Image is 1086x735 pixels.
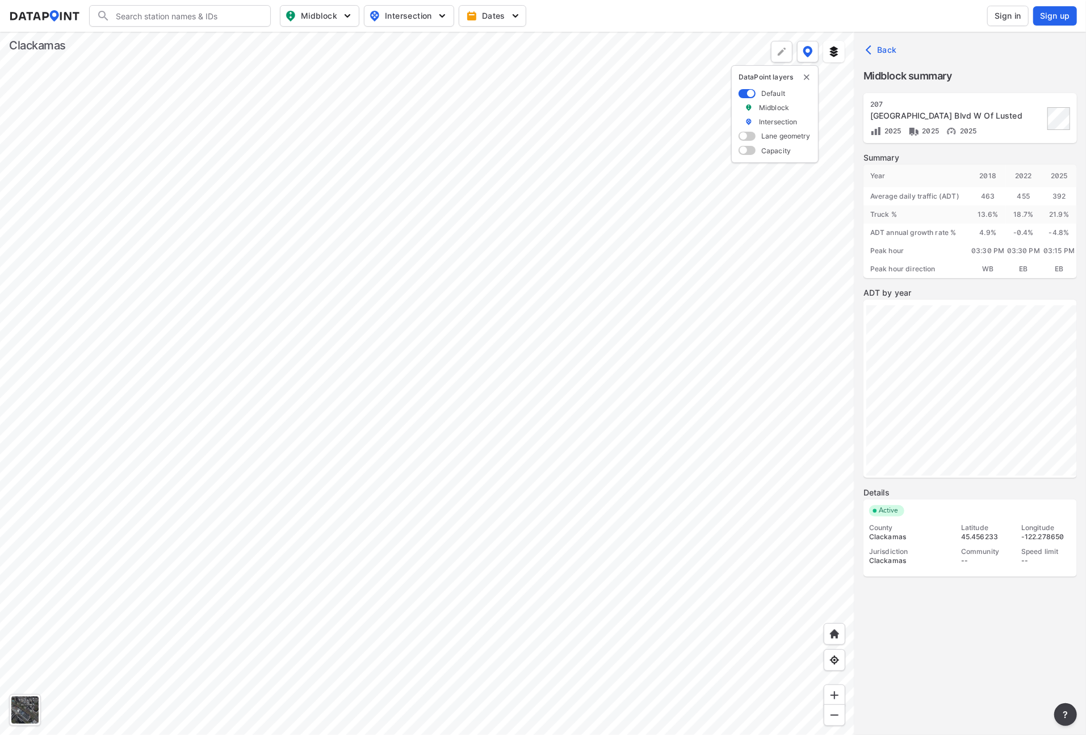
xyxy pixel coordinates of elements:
img: 5YPKRKmlfpI5mqlR8AD95paCi+0kK1fRFDJSaMmawlwaeJcJwk9O2fotCW5ve9gAAAAASUVORK5CYII= [510,10,521,22]
button: Sign in [987,6,1029,26]
div: Peak hour [863,242,970,260]
div: Zoom out [824,704,845,726]
div: Polygon tool [771,41,793,62]
a: Sign in [985,6,1031,26]
button: Dates [459,5,526,27]
div: 03:30 PM [970,242,1006,260]
img: 5YPKRKmlfpI5mqlR8AD95paCi+0kK1fRFDJSaMmawlwaeJcJwk9O2fotCW5ve9gAAAAASUVORK5CYII= [437,10,448,22]
div: Clackamas [869,532,951,541]
div: Clackamas [869,556,951,565]
img: marker_Midblock.5ba75e30.svg [745,103,753,112]
img: Vehicle speed [946,125,957,137]
div: -4.8 % [1041,224,1077,242]
img: close-external-leyer.3061a1c7.svg [802,73,811,82]
div: 207 [870,100,1044,109]
button: Midblock [280,5,359,27]
label: Midblock [759,103,789,112]
span: Back [868,44,897,56]
div: 03:30 PM [1006,242,1042,260]
div: EB [1006,260,1042,278]
div: 21.9 % [1041,205,1077,224]
div: 03:15 PM [1041,242,1077,260]
div: EB [1041,260,1077,278]
div: Latitude [961,523,1011,532]
div: -122.278650 [1021,532,1071,541]
img: zeq5HYn9AnE9l6UmnFLPAAAAAElFTkSuQmCC [829,654,840,666]
div: Speed limit [1021,547,1071,556]
span: 2025 [920,127,940,135]
div: County [869,523,951,532]
div: Zoom in [824,684,845,706]
img: calendar-gold.39a51dde.svg [466,10,477,22]
div: 2022 [1006,165,1042,187]
div: 463 [970,187,1006,205]
label: ADT by year [863,287,1077,299]
img: MAAAAAElFTkSuQmCC [829,709,840,721]
img: Volume count [870,125,882,137]
div: Average daily traffic (ADT) [863,187,970,205]
div: WB [970,260,1006,278]
div: Jurisdiction [869,547,951,556]
input: Search [110,7,263,25]
label: Lane geometry [761,131,810,141]
label: Default [761,89,785,98]
img: map_pin_mid.602f9df1.svg [284,9,297,23]
img: marker_Intersection.6861001b.svg [745,117,753,127]
img: dataPointLogo.9353c09d.svg [9,10,80,22]
img: ZvzfEJKXnyWIrJytrsY285QMwk63cM6Drc+sIAAAAASUVORK5CYII= [829,690,840,701]
div: -- [1021,556,1071,565]
div: Dodge Park Blvd W Of Lusted [870,110,1044,121]
div: 45.456233 [961,532,1011,541]
label: Midblock summary [863,68,1077,84]
span: Intersection [369,9,447,23]
div: 455 [1006,187,1042,205]
span: Dates [468,10,519,22]
div: -0.4 % [1006,224,1042,242]
img: map_pin_int.54838e6b.svg [368,9,381,23]
img: 5YPKRKmlfpI5mqlR8AD95paCi+0kK1fRFDJSaMmawlwaeJcJwk9O2fotCW5ve9gAAAAASUVORK5CYII= [342,10,353,22]
span: Sign up [1040,10,1070,22]
div: 2025 [1041,165,1077,187]
div: ADT annual growth rate % [863,224,970,242]
button: more [1054,703,1077,726]
label: Intersection [759,117,798,127]
span: Sign in [995,10,1021,22]
div: 4.9 % [970,224,1006,242]
label: Details [863,487,1077,498]
div: Peak hour direction [863,260,970,278]
button: External layers [823,41,845,62]
div: Toggle basemap [9,694,41,726]
div: Truck % [863,205,970,224]
span: Active [874,505,904,516]
div: Clackamas [9,37,66,53]
label: Summary [863,152,1077,163]
button: DataPoint layers [797,41,819,62]
div: Longitude [1021,523,1071,532]
img: +Dz8AAAAASUVORK5CYII= [776,46,787,57]
span: ? [1061,708,1070,721]
button: Intersection [364,5,454,27]
div: 18.7 % [1006,205,1042,224]
div: -- [961,556,1011,565]
span: 2025 [882,127,901,135]
span: 2025 [957,127,977,135]
a: Sign up [1031,6,1077,26]
div: 13.6 % [970,205,1006,224]
div: Home [824,623,845,645]
div: Community [961,547,1011,556]
div: View my location [824,649,845,671]
button: delete [802,73,811,82]
img: layers.ee07997e.svg [828,46,840,57]
div: 392 [1041,187,1077,205]
img: Vehicle class [908,125,920,137]
button: Sign up [1033,6,1077,26]
img: data-point-layers.37681fc9.svg [803,46,813,57]
div: 2018 [970,165,1006,187]
label: Capacity [761,146,791,156]
span: Midblock [285,9,352,23]
button: Back [863,41,901,59]
div: Year [863,165,970,187]
img: +XpAUvaXAN7GudzAAAAAElFTkSuQmCC [829,628,840,640]
p: DataPoint layers [739,73,811,82]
